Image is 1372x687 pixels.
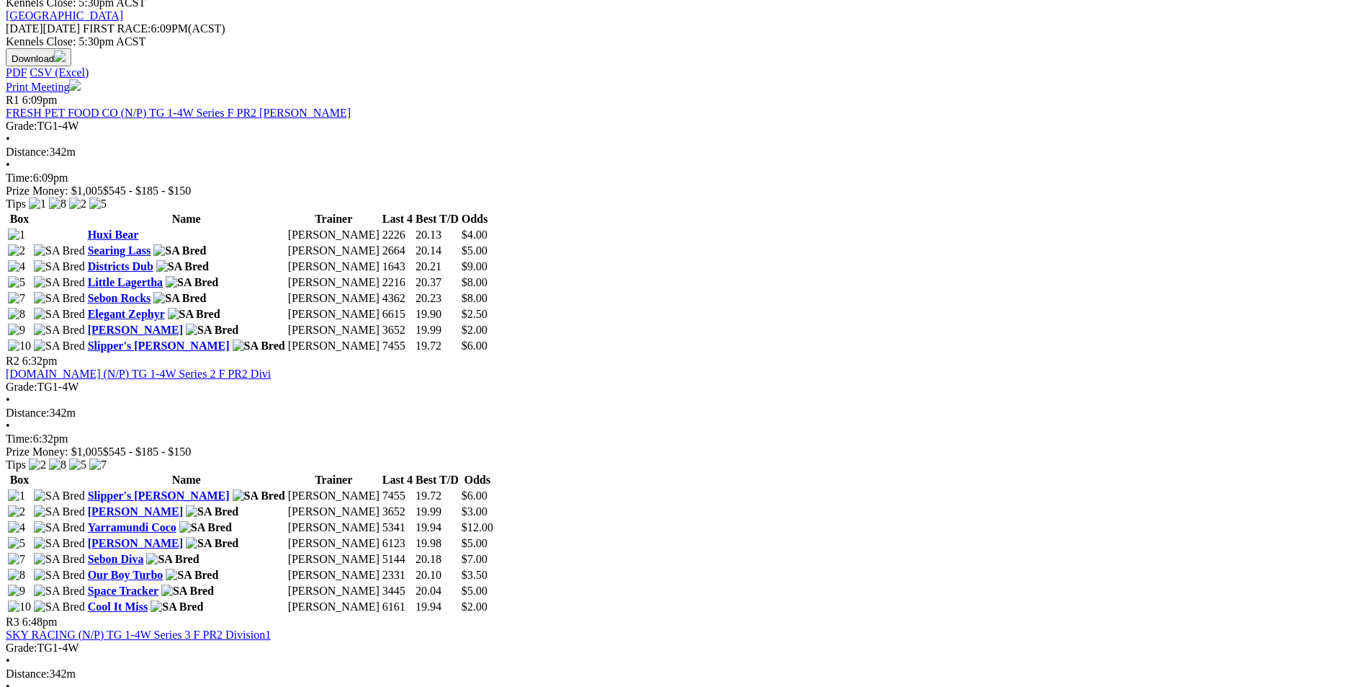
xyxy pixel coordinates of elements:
img: SA Bred [179,521,232,534]
img: SA Bred [34,324,85,337]
span: R2 [6,355,19,367]
th: Odds [461,212,488,226]
img: 10 [8,340,31,353]
th: Last 4 [382,473,413,487]
span: $2.50 [462,308,488,320]
img: 9 [8,585,25,598]
a: [GEOGRAPHIC_DATA] [6,9,123,22]
span: • [6,420,10,432]
td: 19.90 [415,307,459,322]
span: $4.00 [462,229,488,241]
span: Time: [6,433,33,445]
span: Tips [6,198,26,210]
div: TG1-4W [6,642,1366,655]
td: [PERSON_NAME] [287,275,380,290]
div: TG1-4W [6,381,1366,394]
div: 342m [6,668,1366,681]
span: $3.00 [462,505,488,518]
span: R1 [6,94,19,106]
span: $6.00 [462,340,488,352]
td: 2216 [382,275,413,290]
td: [PERSON_NAME] [287,600,380,614]
td: 6161 [382,600,413,614]
img: SA Bred [34,505,85,518]
button: Download [6,48,71,66]
span: $8.00 [462,292,488,304]
img: 4 [8,521,25,534]
span: $9.00 [462,260,488,272]
span: R3 [6,616,19,628]
a: [PERSON_NAME] [88,537,183,549]
th: Best T/D [415,473,459,487]
img: SA Bred [156,260,209,273]
th: Name [87,212,286,226]
img: SA Bred [233,489,285,502]
td: 5341 [382,520,413,535]
img: SA Bred [34,585,85,598]
span: Tips [6,458,26,471]
span: $6.00 [462,489,488,502]
span: Box [10,474,30,486]
td: [PERSON_NAME] [287,568,380,582]
td: [PERSON_NAME] [287,536,380,551]
td: [PERSON_NAME] [287,520,380,535]
th: Last 4 [382,212,413,226]
img: SA Bred [34,521,85,534]
img: 10 [8,600,31,613]
img: SA Bred [161,585,214,598]
div: 6:09pm [6,172,1366,185]
span: $545 - $185 - $150 [103,185,192,197]
img: SA Bred [168,308,220,321]
span: $8.00 [462,276,488,288]
th: Trainer [287,212,380,226]
img: 7 [89,458,107,471]
th: Odds [461,473,494,487]
img: SA Bred [34,308,85,321]
span: Distance: [6,668,49,680]
a: Slipper's [PERSON_NAME] [88,340,230,352]
a: [DOMAIN_NAME] (N/P) TG 1-4W Series 2 F PR2 Divi [6,368,271,380]
span: $5.00 [462,537,488,549]
td: [PERSON_NAME] [287,291,380,306]
span: 6:32pm [22,355,58,367]
span: $2.00 [462,600,488,613]
td: [PERSON_NAME] [287,307,380,322]
img: SA Bred [34,489,85,502]
img: 1 [8,489,25,502]
td: 19.94 [415,600,459,614]
a: Sebon Diva [88,553,144,565]
span: • [6,133,10,145]
td: 7455 [382,489,413,503]
span: • [6,655,10,667]
img: SA Bred [34,537,85,550]
img: 5 [8,537,25,550]
img: SA Bred [233,340,285,353]
span: $3.50 [462,569,488,581]
span: • [6,159,10,171]
div: Download [6,66,1366,79]
img: download.svg [54,50,66,62]
img: SA Bred [153,292,206,305]
td: 20.14 [415,244,459,258]
td: 19.99 [415,505,459,519]
div: Prize Money: $1,005 [6,185,1366,198]
td: 2226 [382,228,413,242]
img: SA Bred [34,340,85,353]
span: Grade: [6,120,37,132]
a: Print Meeting [6,81,81,93]
th: Trainer [287,473,380,487]
span: 6:48pm [22,616,58,628]
img: 1 [29,198,46,210]
a: Sebon Rocks [88,292,151,304]
td: [PERSON_NAME] [287,339,380,353]
a: SKY RACING (N/P) TG 1-4W Series 3 F PR2 Division1 [6,629,271,641]
a: [PERSON_NAME] [88,324,183,336]
img: SA Bred [186,324,238,337]
td: 2331 [382,568,413,582]
td: [PERSON_NAME] [287,323,380,337]
span: 6:09pm [22,94,58,106]
a: Cool It Miss [88,600,148,613]
img: 4 [8,260,25,273]
td: 20.13 [415,228,459,242]
a: Yarramundi Coco [88,521,176,533]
